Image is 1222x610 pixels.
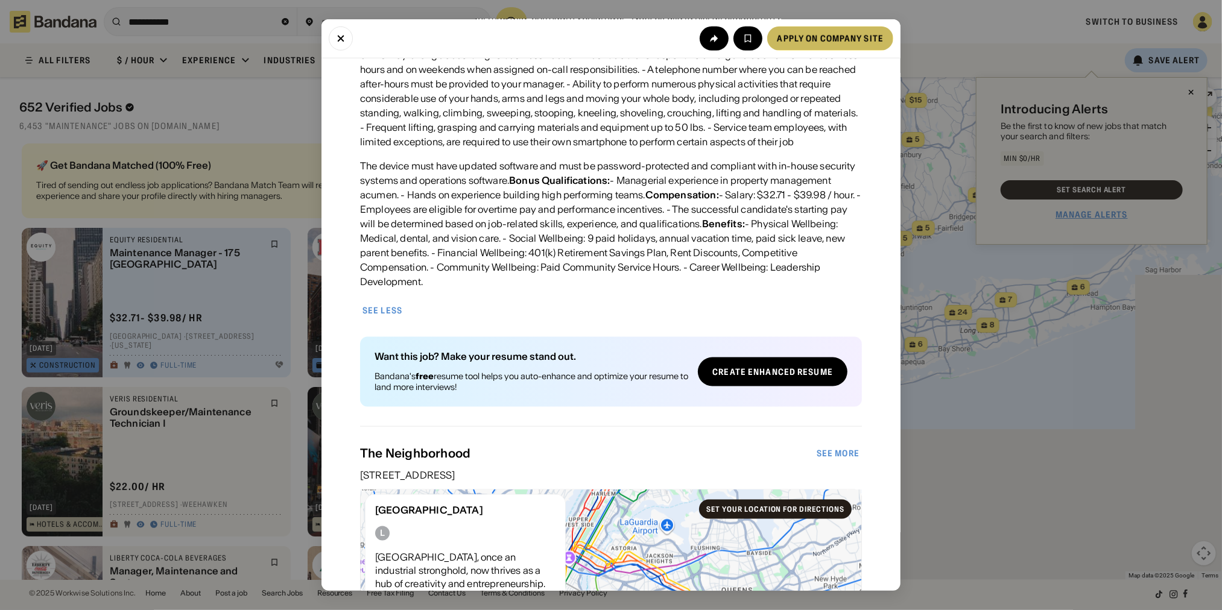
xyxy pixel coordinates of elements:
[509,174,610,186] div: Bonus Qualifications:
[416,371,434,382] b: free
[712,368,833,376] div: Create Enhanced Resume
[817,449,860,457] div: See more
[375,505,556,516] div: [GEOGRAPHIC_DATA]
[360,159,862,289] div: The device must have updated software and must be password-protected and compliant with in-house ...
[645,189,719,201] div: Compensation:
[360,48,862,149] div: Shifts may change according to business needs. - Must be able to respond to emergencies after nor...
[360,446,814,461] div: The Neighborhood
[702,218,745,230] div: Benefits:
[375,351,688,361] div: Want this job? Make your resume stand out.
[777,34,884,43] div: Apply on company site
[375,371,688,392] div: Bandana's resume tool helps you auto-enhance and optimize your resume to land more interviews!
[380,528,385,538] div: L
[706,506,844,513] div: Set your location for directions
[360,470,862,480] div: [STREET_ADDRESS]
[329,27,353,51] button: Close
[362,306,402,315] div: See less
